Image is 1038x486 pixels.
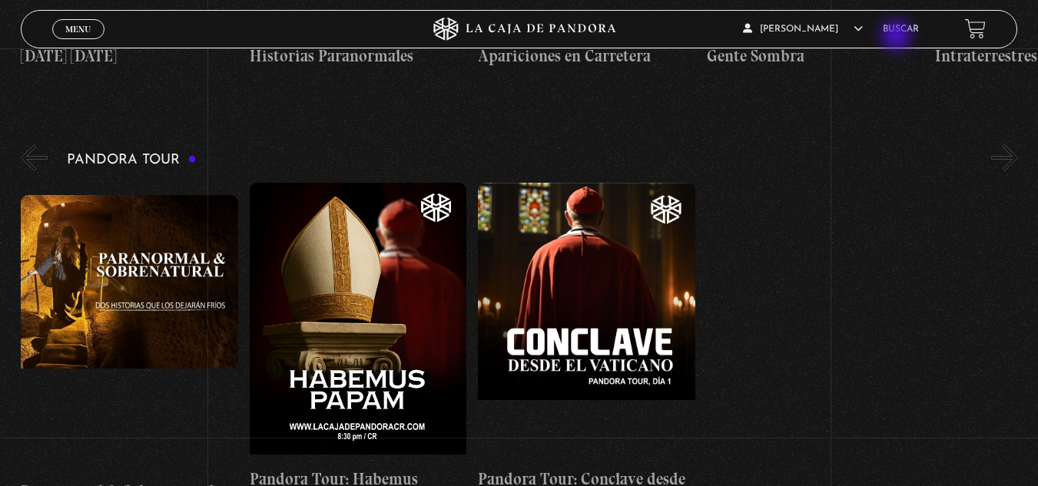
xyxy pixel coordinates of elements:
a: Buscar [883,25,919,34]
span: [PERSON_NAME] [743,25,863,34]
span: Menu [65,25,91,34]
button: Previous [21,144,48,171]
h4: Apariciones en Carretera [478,44,695,68]
h4: [DATE] [DATE] [21,44,238,68]
a: View your shopping cart [965,18,986,39]
button: Next [991,144,1018,171]
h4: Gente Sombra [707,44,924,68]
span: Cerrar [60,37,96,48]
h3: Pandora Tour [67,153,197,167]
h4: Historias Paranormales [250,44,467,68]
